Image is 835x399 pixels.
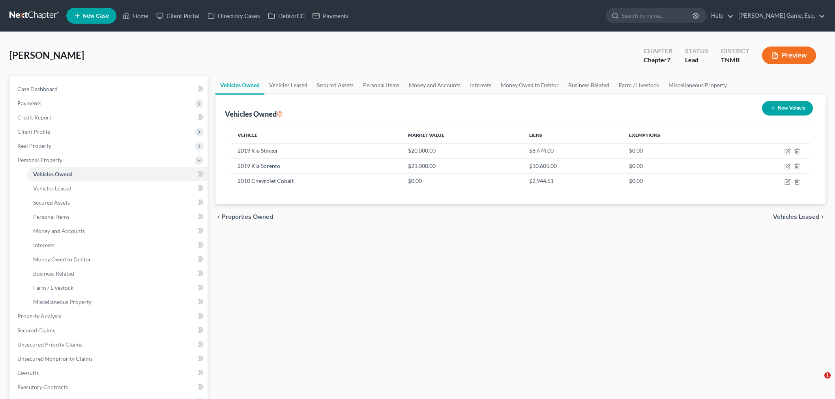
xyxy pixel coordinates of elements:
button: Vehicles Leased chevron_right [773,214,826,220]
a: Vehicles Leased [27,181,208,196]
td: 2019 Kia Stinger [231,143,402,158]
a: Property Analysis [11,309,208,323]
span: Payments [17,100,41,106]
button: chevron_left Properties Owned [215,214,273,220]
div: Lead [685,56,708,65]
a: Credit Report [11,110,208,125]
a: Unsecured Priority Claims [11,337,208,352]
a: Personal Items [27,210,208,224]
a: Vehicles Owned [27,167,208,181]
span: Vehicles Owned [33,171,73,177]
a: Business Related [27,267,208,281]
a: Help [707,9,734,23]
span: Credit Report [17,114,51,121]
span: 7 [667,56,670,63]
div: Status [685,47,708,56]
span: Property Analysis [17,313,61,319]
span: Farm / Livestock [33,284,73,291]
td: 2010 Chevrolet Cobalt [231,173,402,188]
a: Directory Cases [204,9,264,23]
span: Interests [33,242,54,248]
span: 1 [824,372,831,378]
a: Secured Assets [312,76,358,95]
span: Executory Contracts [17,384,68,390]
a: Lawsuits [11,366,208,380]
span: Personal Property [17,157,62,163]
span: Client Profile [17,128,50,135]
a: Farm / Livestock [27,281,208,295]
span: Business Related [33,270,74,277]
a: Executory Contracts [11,380,208,394]
a: [PERSON_NAME] Game, Esq. [734,9,825,23]
a: Client Portal [152,9,204,23]
button: Preview [762,47,816,64]
span: Personal Items [33,213,69,220]
a: Money Owed to Debtor [496,76,564,95]
td: $8,474.00 [523,143,623,158]
span: New Case [82,13,109,19]
td: 2019 Kia Sorento [231,158,402,173]
span: Unsecured Nonpriority Claims [17,355,93,362]
a: Money and Accounts [27,224,208,238]
th: Market Value [402,127,523,143]
span: Money and Accounts [33,227,85,234]
span: Vehicles Leased [773,214,819,220]
div: TNMB [721,56,749,65]
td: $21,000.00 [402,158,523,173]
span: Miscellaneous Property [33,298,92,305]
iframe: Intercom live chat [808,372,827,391]
a: Payments [309,9,353,23]
a: Secured Claims [11,323,208,337]
th: Vehicle [231,127,402,143]
td: $0.00 [623,158,731,173]
span: Properties Owned [222,214,273,220]
a: Vehicles Leased [264,76,312,95]
a: Secured Assets [27,196,208,210]
a: Vehicles Owned [215,76,264,95]
input: Search by name... [622,8,694,23]
a: Home [119,9,152,23]
td: $0.00 [402,173,523,188]
td: $20,000.00 [402,143,523,158]
a: Money and Accounts [404,76,465,95]
a: Money Owed to Debtor [27,252,208,267]
span: Unsecured Priority Claims [17,341,82,348]
div: Chapter [644,56,672,65]
td: $2,944.51 [523,173,623,188]
a: Miscellaneous Property [27,295,208,309]
span: Secured Claims [17,327,55,334]
span: Money Owed to Debtor [33,256,91,263]
a: Farm / Livestock [614,76,664,95]
span: Secured Assets [33,199,70,206]
a: Business Related [564,76,614,95]
th: Liens [523,127,623,143]
span: Lawsuits [17,369,39,376]
div: Vehicles Owned [225,109,283,119]
a: Interests [27,238,208,252]
span: Case Dashboard [17,86,58,92]
a: Unsecured Nonpriority Claims [11,352,208,366]
i: chevron_left [215,214,222,220]
td: $0.00 [623,173,731,188]
button: New Vehicle [762,101,813,116]
td: $10,605.00 [523,158,623,173]
span: Vehicles Leased [33,185,71,192]
i: chevron_right [819,214,826,220]
a: Personal Items [358,76,404,95]
div: District [721,47,749,56]
span: Real Property [17,142,51,149]
a: DebtorCC [264,9,309,23]
div: Chapter [644,47,672,56]
td: $0.00 [623,143,731,158]
th: Exemptions [623,127,731,143]
span: [PERSON_NAME] [9,49,84,61]
a: Case Dashboard [11,82,208,96]
a: Miscellaneous Property [664,76,732,95]
a: Interests [465,76,496,95]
